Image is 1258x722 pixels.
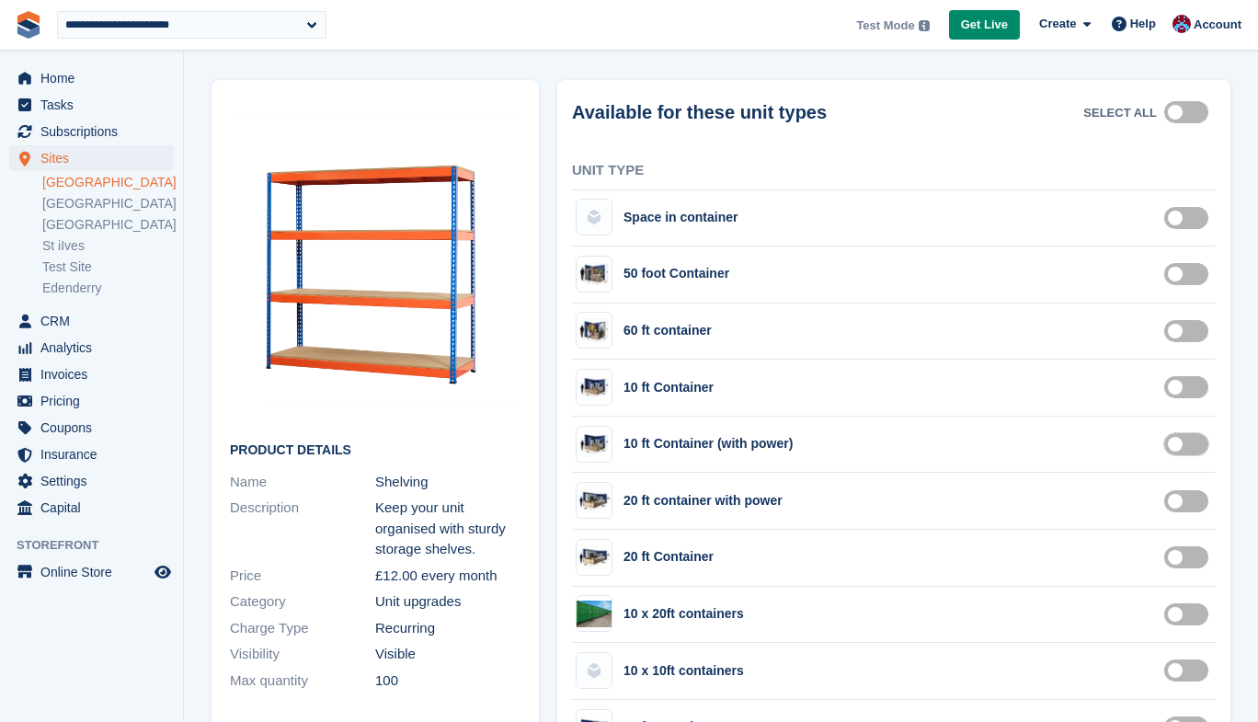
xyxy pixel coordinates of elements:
div: Select all [1083,104,1157,122]
a: menu [9,92,174,118]
h2: Available for these unit types [572,102,827,123]
h2: Product Details [230,443,520,458]
a: menu [9,388,174,414]
span: Analytics [40,335,151,361]
label: 2944 [1164,386,1216,389]
a: St iIves [42,237,174,255]
img: icon-info-grey-7440780725fd019a000dd9b08b2336e03edf1995a4989e88bcd33f0948082b44.svg [919,20,930,31]
div: Max quantity [230,670,375,692]
div: Recurring [375,618,520,639]
span: Get Live [961,16,1008,34]
div: Visible [375,644,520,665]
div: Space in container [623,208,738,227]
div: Visibility [230,644,375,665]
div: 10 x 10ft containers [623,661,744,681]
div: 60 ft container [623,321,712,340]
div: 10 ft Container (with power) [623,434,793,453]
div: Name [230,472,375,493]
span: Subscriptions [40,119,151,144]
label: 2945 [1164,556,1216,559]
label: 5673 [1164,216,1216,219]
span: Capital [40,495,151,521]
div: Charge Type [230,618,375,639]
label: 2960 [1164,329,1216,332]
span: Create [1039,15,1076,33]
div: Category [230,591,375,613]
img: 20-ft-container.jpg [577,487,612,514]
a: menu [9,65,174,91]
img: 60-sqft-container.jpg [577,317,612,344]
a: menu [9,145,174,171]
span: Pricing [40,388,151,414]
a: Test Site [42,258,174,276]
span: Test Mode [856,17,914,35]
div: 50 foot Container [623,264,729,283]
label: 10859 [1164,670,1216,672]
a: menu [9,335,174,361]
a: Edenderry [42,280,174,297]
div: Description [230,498,375,560]
span: Coupons [40,415,151,441]
span: Storefront [17,536,183,555]
div: Price [230,566,375,587]
span: Insurance [40,441,151,467]
a: Preview store [152,561,174,583]
label: 10860 [1164,613,1216,615]
div: 100 [375,670,520,692]
a: menu [9,441,174,467]
a: menu [9,361,174,387]
a: [GEOGRAPHIC_DATA] [42,216,174,234]
img: 20-ft-container.jpg [577,544,612,571]
div: Keep your unit organised with sturdy storage shelves. [375,498,520,560]
a: menu [9,119,174,144]
img: stora-icon-8386f47178a22dfd0bd8f6a31ec36ba5ce8667c1dd55bd0f319d3a0aa187defe.svg [15,11,42,39]
span: Invoices [40,361,151,387]
a: menu [9,308,174,334]
span: CRM [40,308,151,334]
img: 10-ft-container.jpg [577,430,612,457]
span: Online Store [40,559,151,585]
div: 10 ft Container [623,378,714,397]
a: menu [9,495,174,521]
img: 10-ft-container.jpg [577,374,612,401]
span: Settings [40,468,151,494]
span: Account [1194,16,1241,34]
span: Home [40,65,151,91]
label: 2959 [1164,273,1216,276]
div: 10 x 20ft containers [623,604,744,624]
img: David Hughes [1172,15,1191,33]
a: [GEOGRAPHIC_DATA] [42,174,174,191]
img: blank-unit-type-icon-ffbac7b88ba66c5e286b0e438baccc4b9c83835d4c34f86887a83fc20ec27e7b.svg [577,653,612,688]
span: Sites [40,145,151,171]
a: menu [9,415,174,441]
label: 8055 [1164,442,1216,445]
img: outdoor-storage.JPEG [577,601,612,627]
label: Toggle all [1164,110,1216,113]
span: Tasks [40,92,151,118]
img: 50-sqft-container.jpg [577,261,612,288]
a: menu [9,559,174,585]
div: 20 ft container with power [623,491,783,510]
div: 20 ft Container [623,547,714,567]
div: Unit upgrades [375,591,520,613]
a: Get Live [949,10,1020,40]
a: menu [9,468,174,494]
span: Help [1130,15,1156,33]
a: [GEOGRAPHIC_DATA] [42,195,174,212]
label: 4299 [1164,499,1216,502]
th: Unit type [572,154,1094,190]
div: £12.00 every month [375,566,520,587]
img: shelving.png [230,113,520,405]
img: blank-unit-type-icon-ffbac7b88ba66c5e286b0e438baccc4b9c83835d4c34f86887a83fc20ec27e7b.svg [577,200,612,235]
div: Shelving [375,472,520,493]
